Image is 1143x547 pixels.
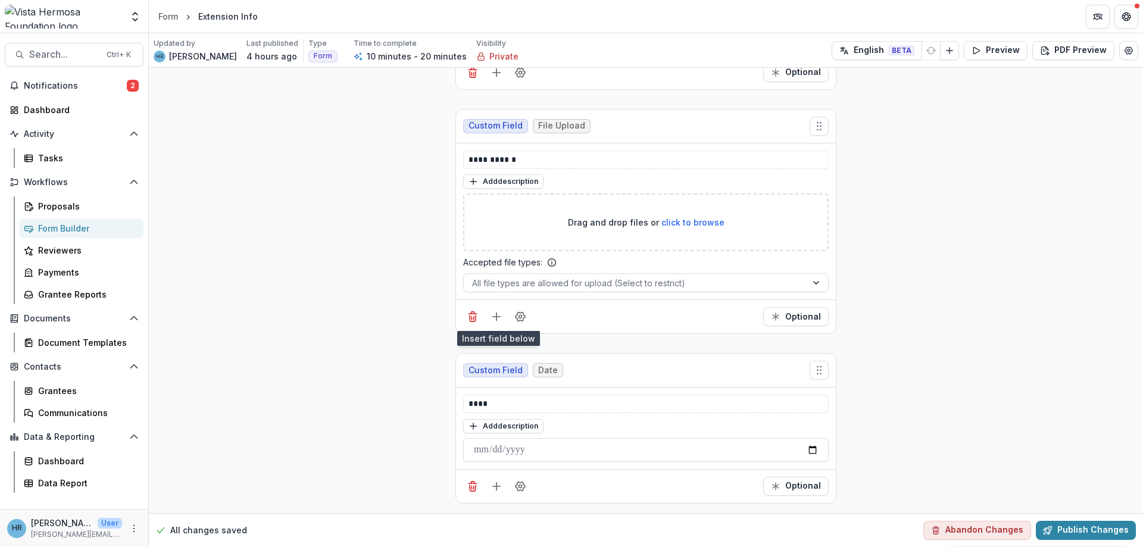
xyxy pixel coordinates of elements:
[487,63,506,82] button: Add field
[19,262,143,282] a: Payments
[5,5,122,29] img: Vista Hermosa Foundation logo
[38,244,134,257] div: Reviewers
[469,365,523,376] span: Custom Field
[98,518,122,529] p: User
[38,288,134,301] div: Grantee Reports
[469,121,523,131] span: Custom Field
[104,48,133,61] div: Ctrl + K
[763,63,829,82] button: Required
[511,477,530,496] button: Field Settings
[463,63,482,82] button: Delete field
[810,361,829,380] button: Move field
[832,41,922,60] button: English BETA
[24,432,124,442] span: Data & Reporting
[127,5,143,29] button: Open entity switcher
[246,50,297,62] p: 4 hours ago
[5,357,143,376] button: Open Contacts
[19,218,143,238] a: Form Builder
[19,403,143,423] a: Communications
[170,524,247,536] p: All changes saved
[38,222,134,235] div: Form Builder
[367,50,467,62] p: 10 minutes - 20 minutes
[487,307,506,326] button: Add field
[19,240,143,260] a: Reviewers
[5,427,143,446] button: Open Data & Reporting
[5,309,143,328] button: Open Documents
[154,8,263,25] nav: breadcrumb
[19,381,143,401] a: Grantees
[763,477,829,496] button: Required
[922,41,941,60] button: Refresh Translation
[19,451,143,471] a: Dashboard
[476,38,506,49] p: Visibility
[5,100,143,120] a: Dashboard
[354,38,417,49] p: Time to complete
[463,174,544,189] button: Adddescription
[38,266,134,279] div: Payments
[5,124,143,143] button: Open Activity
[1114,5,1138,29] button: Get Help
[463,256,542,268] p: Accepted file types:
[31,517,93,529] p: [PERSON_NAME]
[24,129,124,139] span: Activity
[463,419,544,433] button: Adddescription
[24,314,124,324] span: Documents
[964,41,1028,60] button: Preview
[29,49,99,60] span: Search...
[923,521,1031,540] button: Abandon Changes
[24,81,127,91] span: Notifications
[38,200,134,212] div: Proposals
[38,455,134,467] div: Dashboard
[24,362,124,372] span: Contacts
[5,76,143,95] button: Notifications2
[5,43,143,67] button: Search...
[127,80,139,92] span: 2
[511,63,530,82] button: Field Settings
[24,104,134,116] div: Dashboard
[1086,5,1110,29] button: Partners
[156,54,163,59] div: Hannah Roosendaal
[12,524,22,532] div: Hannah Roosendaal
[19,148,143,168] a: Tasks
[154,8,183,25] a: Form
[1036,521,1136,540] button: Publish Changes
[489,50,519,62] p: Private
[158,10,178,23] div: Form
[127,521,141,536] button: More
[511,307,530,326] button: Field Settings
[314,52,332,60] span: Form
[763,307,829,326] button: Required
[38,152,134,164] div: Tasks
[1032,41,1114,60] button: PDF Preview
[940,41,959,60] button: Add Language
[19,285,143,304] a: Grantee Reports
[463,477,482,496] button: Delete field
[246,38,298,49] p: Last published
[487,477,506,496] button: Add field
[31,529,122,540] p: [PERSON_NAME][EMAIL_ADDRESS][DOMAIN_NAME]
[24,177,124,187] span: Workflows
[1119,41,1138,60] button: Edit Form Settings
[38,336,134,349] div: Document Templates
[38,385,134,397] div: Grantees
[169,50,237,62] p: [PERSON_NAME]
[463,307,482,326] button: Delete field
[154,38,195,49] p: Updated by
[538,365,558,376] span: Date
[19,473,143,493] a: Data Report
[198,10,258,23] div: Extension Info
[538,121,585,131] span: File Upload
[38,407,134,419] div: Communications
[19,196,143,216] a: Proposals
[5,173,143,192] button: Open Workflows
[19,333,143,352] a: Document Templates
[810,117,829,136] button: Move field
[308,38,327,49] p: Type
[38,477,134,489] div: Data Report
